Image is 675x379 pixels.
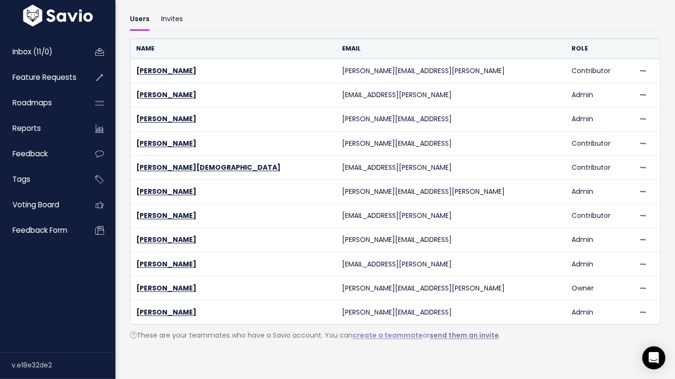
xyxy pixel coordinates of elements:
[13,225,67,235] span: Feedback form
[566,204,633,228] td: Contributor
[336,179,566,203] td: [PERSON_NAME][EMAIL_ADDRESS][PERSON_NAME]
[13,98,52,108] span: Roadmaps
[136,139,196,148] a: [PERSON_NAME]
[136,235,196,244] a: [PERSON_NAME]
[566,39,633,59] th: Role
[13,200,59,210] span: Voting Board
[566,179,633,203] td: Admin
[2,219,80,241] a: Feedback form
[2,92,80,114] a: Roadmaps
[136,187,196,196] a: [PERSON_NAME]
[136,259,196,269] a: [PERSON_NAME]
[130,8,150,31] a: Users
[130,39,336,59] th: Name
[2,143,80,165] a: Feedback
[336,276,566,300] td: [PERSON_NAME][EMAIL_ADDRESS][PERSON_NAME]
[136,283,196,293] a: [PERSON_NAME]
[336,155,566,179] td: [EMAIL_ADDRESS][PERSON_NAME]
[2,66,80,88] a: Feature Requests
[336,39,566,59] th: Email
[353,330,423,340] a: create a teammate
[2,168,80,190] a: Tags
[642,346,665,369] div: Open Intercom Messenger
[430,330,499,340] a: send them an invite
[130,330,500,340] span: These are your teammates who have a Savio account. You can or .
[336,83,566,107] td: [EMAIL_ADDRESS][PERSON_NAME]
[136,211,196,220] a: [PERSON_NAME]
[136,90,196,100] a: [PERSON_NAME]
[336,228,566,252] td: [PERSON_NAME][EMAIL_ADDRESS]
[566,276,633,300] td: Owner
[136,163,280,172] a: [PERSON_NAME][DEMOGRAPHIC_DATA]
[13,123,41,133] span: Reports
[336,252,566,276] td: [EMAIL_ADDRESS][PERSON_NAME]
[566,83,633,107] td: Admin
[566,59,633,83] td: Contributor
[13,174,30,184] span: Tags
[566,300,633,324] td: Admin
[12,353,115,378] div: v.e18e32de2
[136,307,196,317] a: [PERSON_NAME]
[21,5,95,26] img: logo-white.9d6f32f41409.svg
[566,107,633,131] td: Admin
[566,228,633,252] td: Admin
[2,117,80,139] a: Reports
[336,204,566,228] td: [EMAIL_ADDRESS][PERSON_NAME]
[13,149,48,159] span: Feedback
[2,41,80,63] a: Inbox (11/0)
[136,66,196,76] a: [PERSON_NAME]
[136,114,196,124] a: [PERSON_NAME]
[161,8,183,31] a: Invites
[336,131,566,155] td: [PERSON_NAME][EMAIL_ADDRESS]
[2,194,80,216] a: Voting Board
[336,107,566,131] td: [PERSON_NAME][EMAIL_ADDRESS]
[336,300,566,324] td: [PERSON_NAME][EMAIL_ADDRESS]
[566,131,633,155] td: Contributor
[13,72,76,82] span: Feature Requests
[13,47,52,57] span: Inbox (11/0)
[566,252,633,276] td: Admin
[336,59,566,83] td: [PERSON_NAME][EMAIL_ADDRESS][PERSON_NAME]
[566,155,633,179] td: Contributor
